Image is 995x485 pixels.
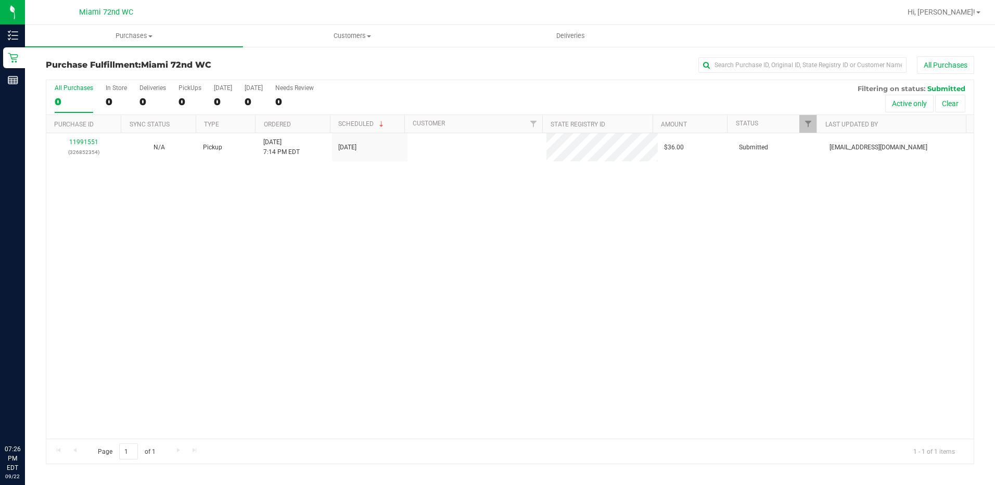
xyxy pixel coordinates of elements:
button: All Purchases [917,56,974,74]
span: $36.00 [664,143,684,152]
div: PickUps [178,84,201,92]
div: [DATE] [214,84,232,92]
h3: Purchase Fulfillment: [46,60,355,70]
span: 1 - 1 of 1 items [905,443,963,459]
button: Active only [885,95,934,112]
span: Purchases [25,31,243,41]
iframe: Resource center unread badge [31,400,43,413]
a: State Registry ID [551,121,605,128]
inline-svg: Retail [8,53,18,63]
div: 0 [55,96,93,108]
a: 11991551 [69,138,98,146]
iframe: Resource center [10,402,42,433]
span: [DATE] 7:14 PM EDT [263,137,300,157]
a: Deliveries [462,25,680,47]
span: Hi, [PERSON_NAME]! [908,8,975,16]
input: Search Purchase ID, Original ID, State Registry ID or Customer Name... [698,57,907,73]
button: N/A [154,143,165,152]
span: Pickup [203,143,222,152]
div: Needs Review [275,84,314,92]
span: Miami 72nd WC [141,60,211,70]
div: 0 [214,96,232,108]
a: Customer [413,120,445,127]
a: Filter [799,115,817,133]
div: 0 [275,96,314,108]
span: Page of 1 [89,443,164,460]
span: [EMAIL_ADDRESS][DOMAIN_NAME] [830,143,927,152]
div: 0 [106,96,127,108]
span: Deliveries [542,31,599,41]
inline-svg: Reports [8,75,18,85]
div: 0 [245,96,263,108]
span: Submitted [739,143,768,152]
input: 1 [119,443,138,460]
a: Purchase ID [54,121,94,128]
div: [DATE] [245,84,263,92]
a: Scheduled [338,120,386,127]
div: 0 [178,96,201,108]
a: Purchases [25,25,243,47]
span: Filtering on status: [858,84,925,93]
div: All Purchases [55,84,93,92]
a: Customers [243,25,461,47]
div: In Store [106,84,127,92]
a: Status [736,120,758,127]
a: Sync Status [130,121,170,128]
span: [DATE] [338,143,356,152]
div: 0 [139,96,166,108]
p: (326852354) [53,147,116,157]
span: Customers [244,31,461,41]
div: Deliveries [139,84,166,92]
span: Miami 72nd WC [79,8,133,17]
span: Not Applicable [154,144,165,151]
a: Amount [661,121,687,128]
a: Type [204,121,219,128]
button: Clear [935,95,965,112]
p: 09/22 [5,473,20,480]
a: Filter [525,115,542,133]
span: Submitted [927,84,965,93]
p: 07:26 PM EDT [5,444,20,473]
a: Last Updated By [825,121,878,128]
inline-svg: Inventory [8,30,18,41]
a: Ordered [264,121,291,128]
